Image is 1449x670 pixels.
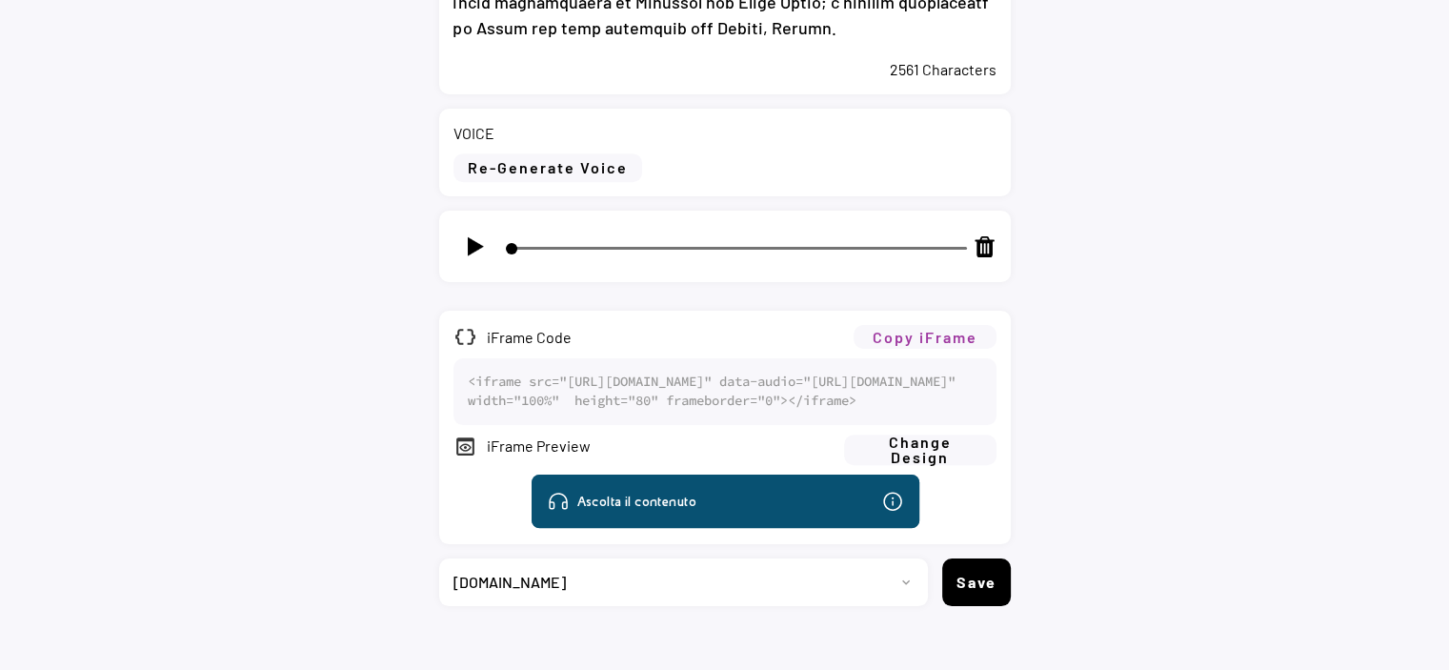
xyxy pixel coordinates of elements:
[453,123,494,144] div: VOICE
[428,15,451,38] div: Questo audio è generato automaticamente, pertanto potrebbero verificarsi imprecisioni nella lettura.
[93,15,116,38] img: Headphones.svg
[487,436,835,457] div: iFrame Preview
[487,327,844,348] div: iFrame Code
[124,16,252,37] div: Ascolta il contenuto
[453,153,642,182] button: Re-Generate Voice
[468,373,982,410] div: <iframe src="[URL][DOMAIN_NAME]" data-audio="[URL][DOMAIN_NAME]" width="100%" height="80" framebo...
[453,435,477,458] button: preview
[453,325,477,349] button: data_object
[453,59,996,80] div: 2561 Characters
[942,558,1011,606] button: Save
[844,435,996,465] button: Change Design
[463,234,487,258] img: icons8-play-50.png
[854,325,996,349] button: Copy iFrame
